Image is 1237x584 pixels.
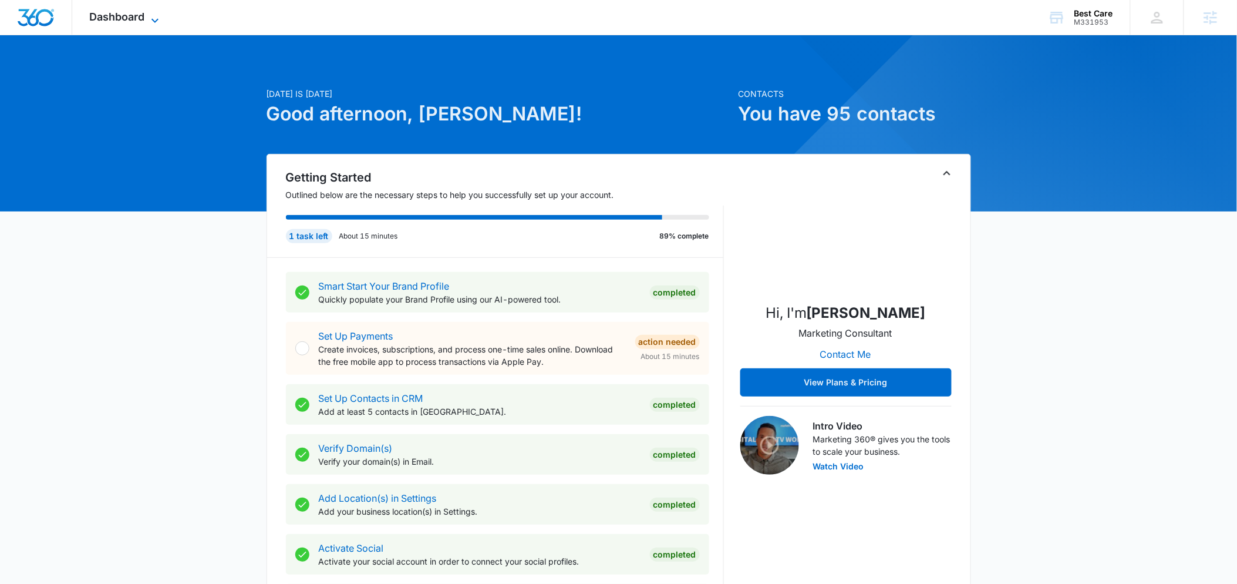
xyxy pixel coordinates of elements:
[641,351,700,362] span: About 15 minutes
[813,433,952,458] p: Marketing 360® gives you the tools to scale your business.
[286,169,724,186] h2: Getting Started
[740,368,952,397] button: View Plans & Pricing
[319,280,450,292] a: Smart Start Your Brand Profile
[787,176,905,293] img: Simon Gulau
[799,326,892,340] p: Marketing Consultant
[319,442,393,454] a: Verify Domain(s)
[90,11,145,23] span: Dashboard
[650,498,700,512] div: Completed
[319,392,423,404] a: Set Up Contacts in CRM
[319,455,641,468] p: Verify your domain(s) in Email.
[739,100,971,128] h1: You have 95 contacts
[807,304,926,321] strong: [PERSON_NAME]
[740,416,799,475] img: Intro Video
[1074,18,1113,26] div: account id
[286,229,332,243] div: 1 task left
[319,293,641,306] p: Quickly populate your Brand Profile using our AI-powered tool.
[286,189,724,201] p: Outlined below are the necessary steps to help you successfully set up your account.
[319,542,384,554] a: Activate Social
[1074,9,1113,18] div: account name
[940,166,954,180] button: Toggle Collapse
[813,419,952,433] h3: Intro Video
[267,88,732,100] p: [DATE] is [DATE]
[319,505,641,518] p: Add your business location(s) in Settings.
[813,462,864,471] button: Watch Video
[766,303,926,324] p: Hi, I'm
[650,286,700,300] div: Completed
[319,330,393,342] a: Set Up Payments
[660,231,709,241] p: 89% complete
[319,405,641,418] p: Add at least 5 contacts in [GEOGRAPHIC_DATA].
[739,88,971,100] p: Contacts
[635,335,700,349] div: Action Needed
[808,340,883,368] button: Contact Me
[319,492,437,504] a: Add Location(s) in Settings
[319,555,641,568] p: Activate your social account in order to connect your social profiles.
[650,548,700,562] div: Completed
[650,398,700,412] div: Completed
[650,448,700,462] div: Completed
[319,343,626,368] p: Create invoices, subscriptions, and process one-time sales online. Download the free mobile app t...
[339,231,398,241] p: About 15 minutes
[267,100,732,128] h1: Good afternoon, [PERSON_NAME]!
